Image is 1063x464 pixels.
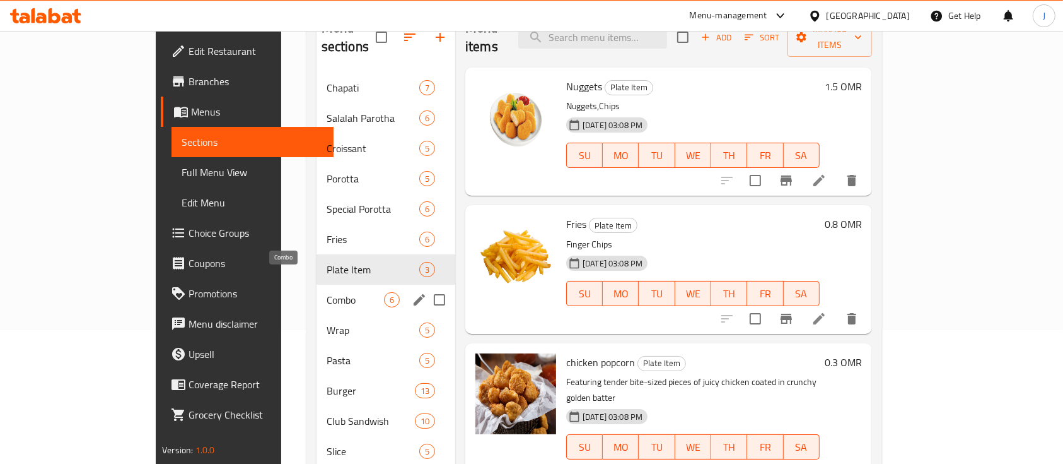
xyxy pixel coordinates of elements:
button: WE [675,281,711,306]
span: Sort items [736,28,787,47]
span: 5 [420,173,434,185]
button: delete [837,165,867,196]
a: Coupons [161,248,334,278]
span: Plate Item [638,356,685,371]
span: WE [680,438,706,456]
div: Club Sandwish [327,413,415,429]
a: Edit Restaurant [161,36,334,66]
button: TH [711,281,747,306]
img: Fries [475,215,556,296]
button: Manage items [787,18,872,57]
span: SU [572,438,598,456]
button: MO [603,434,639,460]
span: Nuggets [566,77,602,96]
span: WE [680,285,706,303]
span: 5 [420,446,434,458]
span: MO [608,438,634,456]
span: Menus [191,104,323,119]
span: Select to update [742,306,769,332]
div: items [384,292,400,307]
span: MO [608,146,634,165]
span: Sections [182,134,323,150]
span: 5 [420,143,434,155]
button: delete [837,304,867,334]
span: Combo [327,292,384,307]
span: Choice Groups [189,225,323,241]
a: Branches [161,66,334,97]
div: items [415,383,435,398]
a: Choice Groups [161,218,334,248]
span: Fries [327,232,419,247]
span: Promotions [189,286,323,301]
a: Edit Menu [171,187,334,218]
h6: 0.3 OMR [825,354,862,371]
span: Edit Restaurant [189,44,323,59]
span: Grocery Checklist [189,407,323,422]
span: J [1043,9,1045,23]
span: Select to update [742,167,769,194]
span: Plate Item [590,218,637,233]
div: items [415,413,435,429]
img: Nuggets [475,78,556,158]
div: Plate Item3 [317,254,455,285]
span: TU [644,438,670,456]
div: Croissant [327,141,419,156]
span: SA [789,146,815,165]
div: Burger13 [317,376,455,406]
h6: 1.5 OMR [825,78,862,95]
div: items [419,323,435,338]
button: SA [784,143,820,168]
button: TU [639,434,675,460]
span: 6 [385,294,399,306]
span: [DATE] 03:08 PM [578,411,648,423]
div: Chapati7 [317,73,455,103]
div: Croissant5 [317,133,455,164]
a: Edit menu item [811,173,827,188]
span: SU [572,285,598,303]
span: TH [716,146,742,165]
div: Porotta [327,171,419,186]
button: MO [603,143,639,168]
div: Slice [327,444,419,459]
span: SA [789,285,815,303]
input: search [518,27,667,49]
span: [DATE] 03:08 PM [578,119,648,131]
span: 5 [420,355,434,367]
div: Plate Item [637,356,686,371]
div: Fries6 [317,224,455,254]
p: Finger Chips [566,237,820,253]
span: Sort sections [395,22,425,52]
div: Combo6edit [317,285,455,315]
a: Menus [161,97,334,127]
span: TH [716,285,742,303]
span: Wrap [327,323,419,338]
button: SU [566,143,603,168]
div: Burger [327,383,415,398]
p: Featuring tender bite-sized pieces of juicy chicken coated in crunchy golden batter [566,374,820,406]
span: 1.0.0 [195,442,215,458]
span: MO [608,285,634,303]
p: Nuggets,Chips [566,98,820,114]
span: Coupons [189,256,323,271]
div: items [419,353,435,368]
a: Promotions [161,278,334,309]
div: Chapati [327,80,419,95]
button: Add [696,28,736,47]
button: Sort [741,28,782,47]
span: WE [680,146,706,165]
a: Sections [171,127,334,157]
span: FR [752,146,778,165]
span: Plate Item [605,80,653,95]
span: Salalah Parotha [327,110,419,126]
div: Porotta5 [317,164,455,194]
span: 6 [420,234,434,246]
span: chicken popcorn [566,353,635,372]
div: Plate Item [589,218,637,233]
button: Branch-specific-item [771,165,801,196]
div: items [419,444,435,459]
h2: Menu items [465,18,503,56]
